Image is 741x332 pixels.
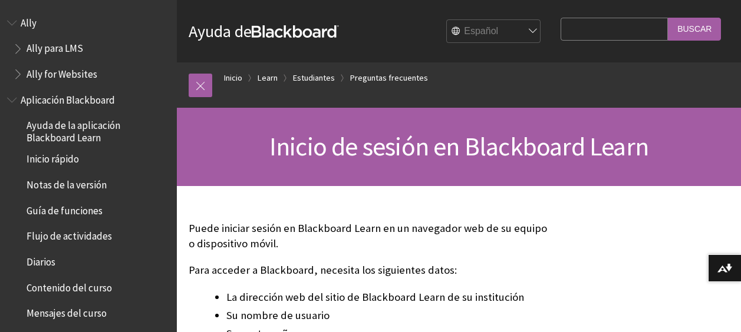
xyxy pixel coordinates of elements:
[27,227,112,243] span: Flujo de actividades
[21,13,37,29] span: Ally
[21,90,115,106] span: Aplicación Blackboard
[258,71,278,85] a: Learn
[27,175,107,191] span: Notas de la versión
[189,221,555,251] p: Puede iniciar sesión en Blackboard Learn en un navegador web de su equipo o dispositivo móvil.
[224,71,242,85] a: Inicio
[668,18,721,41] input: Buscar
[27,39,83,55] span: Ally para LMS
[447,20,541,44] select: Site Language Selector
[27,64,97,80] span: Ally for Websites
[189,21,339,42] a: Ayuda deBlackboard
[7,13,170,84] nav: Book outline for Anthology Ally Help
[27,252,55,268] span: Diarios
[293,71,335,85] a: Estudiantes
[350,71,428,85] a: Preguntas frecuentes
[269,130,648,162] span: Inicio de sesión en Blackboard Learn
[252,25,339,38] strong: Blackboard
[27,201,103,217] span: Guía de funciones
[27,116,169,144] span: Ayuda de la aplicación Blackboard Learn
[226,307,555,324] li: Su nombre de usuario
[226,289,555,306] li: La dirección web del sitio de Blackboard Learn de su institución
[27,278,112,294] span: Contenido del curso
[189,263,555,278] p: Para acceder a Blackboard, necesita los siguientes datos:
[27,150,79,165] span: Inicio rápido
[27,304,107,320] span: Mensajes del curso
